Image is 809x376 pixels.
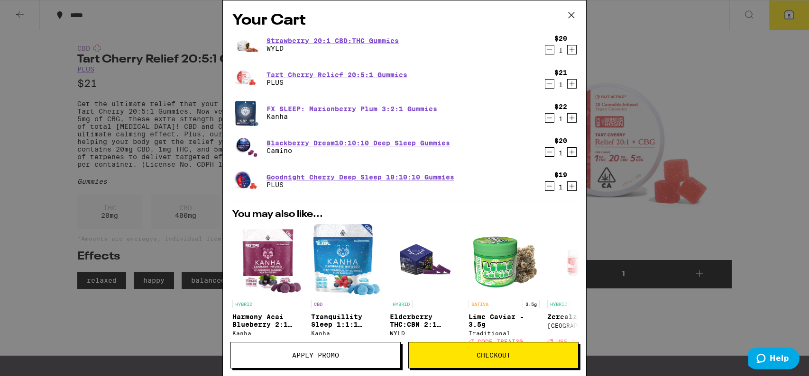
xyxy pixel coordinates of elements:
p: Tranquillity Sleep 1:1:1 CBN:CBG Gummies [311,313,382,328]
a: Open page for Lime Caviar - 3.5g from Traditional [469,224,540,349]
span: Apply Promo [292,352,339,358]
p: HYBRID [547,300,570,308]
img: Traditional - Lime Caviar - 3.5g [469,224,540,295]
a: Goodnight Cherry Deep Sleep 10:10:10 Gummies [267,173,454,181]
button: Decrement [545,181,554,191]
button: Increment [567,79,577,89]
div: 1 [554,47,567,54]
div: 1 [554,149,567,157]
a: Strawberry 20:1 CBD:THC Gummies [267,37,399,45]
p: Kanha [267,113,437,120]
button: Decrement [545,147,554,157]
p: PLUS [267,79,407,86]
p: Zerealz - 3.5g [547,313,618,321]
a: Open page for Zerealz - 3.5g from Ember Valley [547,224,618,349]
span: Checkout [477,352,511,358]
span: CODE TREAT30 [478,339,523,345]
p: Elderberry THC:CBN 2:1 Gummies [390,313,461,328]
div: $19 [554,171,567,179]
img: WYLD - Strawberry 20:1 CBD:THC Gummies [232,31,259,58]
p: Lime Caviar - 3.5g [469,313,540,328]
button: Increment [567,113,577,123]
img: Ember Valley - Zerealz - 3.5g [547,224,618,295]
img: PLUS - Tart Cherry Relief 20:5:1 Gummies [232,65,259,92]
a: FX SLEEP: Marionberry Plum 3:2:1 Gummies [267,105,437,113]
div: WYLD [390,330,461,336]
a: Open page for Tranquillity Sleep 1:1:1 CBN:CBG Gummies from Kanha [311,224,382,349]
img: Kanha - Harmony Acai Blueberry 2:1 CBG Gummies [233,224,303,295]
button: Checkout [408,342,579,368]
iframe: Opens a widget where you can find more information [748,348,800,371]
button: Decrement [545,45,554,54]
p: SATIVA [469,300,491,308]
button: Increment [567,181,577,191]
p: WYLD [267,45,399,52]
div: 1 [554,115,567,123]
button: Increment [567,147,577,157]
p: CBD [311,300,325,308]
div: Traditional [469,330,540,336]
img: WYLD - Elderberry THC:CBN 2:1 Gummies [390,224,461,295]
a: Open page for Harmony Acai Blueberry 2:1 CBG Gummies from Kanha [232,224,303,349]
img: Camino - Blackberry Dream10:10:10 Deep Sleep Gummies [232,134,259,160]
img: PLUS - Goodnight Cherry Deep Sleep 10:10:10 Gummies [232,168,259,194]
button: Decrement [545,113,554,123]
a: Tart Cherry Relief 20:5:1 Gummies [267,71,407,79]
p: Harmony Acai Blueberry 2:1 CBG Gummies [232,313,303,328]
div: $22 [554,103,567,110]
p: HYBRID [390,300,413,308]
div: $20 [554,137,567,144]
div: 1 [554,183,567,191]
button: Decrement [545,79,554,89]
p: PLUS [267,181,454,188]
button: Apply Promo [230,342,401,368]
p: 3.5g [523,300,540,308]
a: Blackberry Dream10:10:10 Deep Sleep Gummies [267,139,450,147]
div: $20 [554,35,567,42]
div: [GEOGRAPHIC_DATA] [547,322,618,329]
a: Open page for Elderberry THC:CBN 2:1 Gummies from WYLD [390,224,461,349]
div: $21 [554,69,567,76]
span: USE CODE 35OFF [556,339,609,345]
img: Kanha - FX SLEEP: Marionberry Plum 3:2:1 Gummies [232,97,259,128]
div: Kanha [311,330,382,336]
button: Increment [567,45,577,54]
div: 1 [554,81,567,89]
p: Camino [267,147,450,154]
img: Kanha - Tranquillity Sleep 1:1:1 CBN:CBG Gummies [313,224,380,295]
h2: You may also like... [232,210,577,219]
div: Kanha [232,330,303,336]
h2: Your Cart [232,10,577,31]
